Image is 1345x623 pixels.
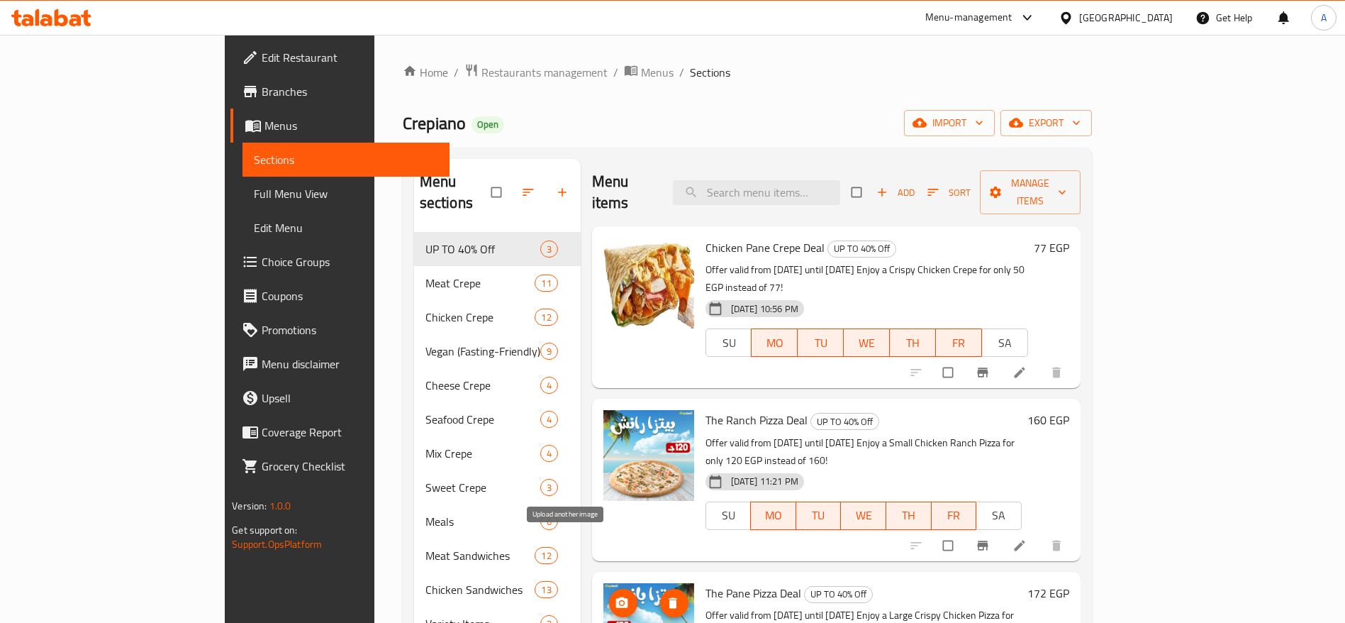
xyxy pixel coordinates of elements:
[540,377,558,394] div: items
[425,513,540,530] span: Meals
[414,368,581,402] div: Cheese Crepe4
[425,479,540,496] span: Sweet Crepe
[603,410,694,501] img: The Ranch Pizza Deal
[230,449,450,483] a: Grocery Checklist
[414,436,581,470] div: Mix Crepe4
[403,63,1092,82] nav: breadcrumb
[230,279,450,313] a: Coupons
[1012,365,1029,380] a: Edit menu item
[425,309,535,326] span: Chicken Crepe
[1041,357,1075,388] button: delete
[414,402,581,436] div: Seafood Crepe4
[232,497,267,515] span: Version:
[924,182,974,204] button: Sort
[254,151,438,168] span: Sections
[980,170,1081,214] button: Manage items
[936,329,982,357] button: FR
[262,83,438,100] span: Branches
[1079,10,1173,26] div: [GEOGRAPHIC_DATA]
[827,241,896,258] div: UP TO 40% Off
[541,413,557,426] span: 4
[847,505,881,526] span: WE
[915,114,983,132] span: import
[264,117,438,134] span: Menus
[262,458,438,475] span: Grocery Checklist
[803,333,838,353] span: TU
[918,182,980,204] span: Sort items
[757,333,792,353] span: MO
[1000,110,1092,136] button: export
[535,311,557,324] span: 12
[425,343,540,360] span: Vegan (Fasting-Friendly) Crepe
[403,107,466,139] span: Crepiano
[705,261,1028,297] p: Offer valid from [DATE] until [DATE] Enjoy a Crispy Chicken Crepe for only 50 EGP instead of 77!
[425,275,535,292] span: Meat Crepe
[425,581,535,598] span: Chicken Sandwiches
[242,211,450,245] a: Edit Menu
[535,547,557,564] div: items
[464,63,608,82] a: Restaurants management
[513,177,547,208] span: Sort sections
[414,470,581,505] div: Sweet Crepe3
[705,237,825,258] span: Chicken Pane Crepe Deal
[414,334,581,368] div: Vegan (Fasting-Friendly) Crepe9
[254,219,438,236] span: Edit Menu
[660,589,688,617] button: delete image
[876,184,915,201] span: Add
[925,9,1012,26] div: Menu-management
[535,309,557,326] div: items
[1012,114,1081,132] span: export
[230,40,450,75] a: Edit Restaurant
[705,329,752,357] button: SU
[420,171,491,214] h2: Menu sections
[844,329,890,357] button: WE
[609,589,637,617] button: upload picture
[414,266,581,300] div: Meat Crepe11
[535,583,557,597] span: 13
[592,171,656,214] h2: Menu items
[613,64,618,81] li: /
[425,411,540,428] span: Seafood Crepe
[873,182,918,204] button: Add
[751,329,798,357] button: MO
[967,530,1001,561] button: Branch-specific-item
[991,175,1069,210] span: Manage items
[425,547,535,564] span: Meat Sandwiches
[712,505,746,526] span: SU
[540,343,558,360] div: items
[230,415,450,449] a: Coverage Report
[641,64,674,81] span: Menus
[471,116,504,133] div: Open
[230,313,450,347] a: Promotions
[690,64,730,81] span: Sections
[712,333,747,353] span: SU
[425,377,540,394] span: Cheese Crepe
[262,321,438,338] span: Promotions
[454,64,459,81] li: /
[886,502,932,530] button: TH
[230,245,450,279] a: Choice Groups
[230,381,450,415] a: Upsell
[262,287,438,304] span: Coupons
[541,379,557,392] span: 4
[890,329,936,357] button: TH
[230,75,450,109] a: Branches
[483,179,513,206] span: Select all sections
[942,333,976,353] span: FR
[535,581,557,598] div: items
[927,184,971,201] span: Sort
[262,355,438,373] span: Menu disclaimer
[705,409,808,431] span: The Ranch Pizza Deal
[414,573,581,607] div: Chicken Sandwiches13
[535,275,557,292] div: items
[425,445,540,462] span: Mix Crepe
[934,532,964,559] span: Select to update
[841,502,886,530] button: WE
[892,505,926,526] span: TH
[232,521,297,539] span: Get support on:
